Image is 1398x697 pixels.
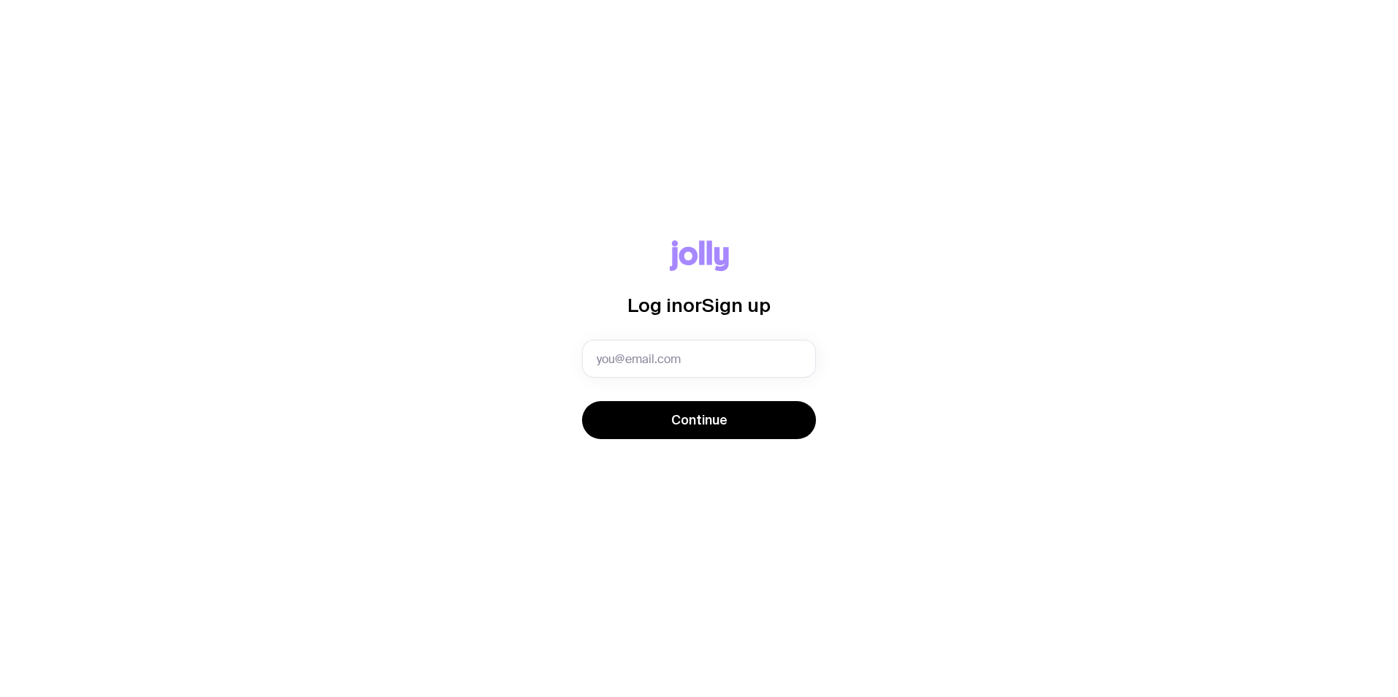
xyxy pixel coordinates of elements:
[683,294,702,316] span: or
[582,340,816,378] input: you@email.com
[627,294,683,316] span: Log in
[702,294,771,316] span: Sign up
[582,401,816,439] button: Continue
[671,411,728,429] span: Continue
